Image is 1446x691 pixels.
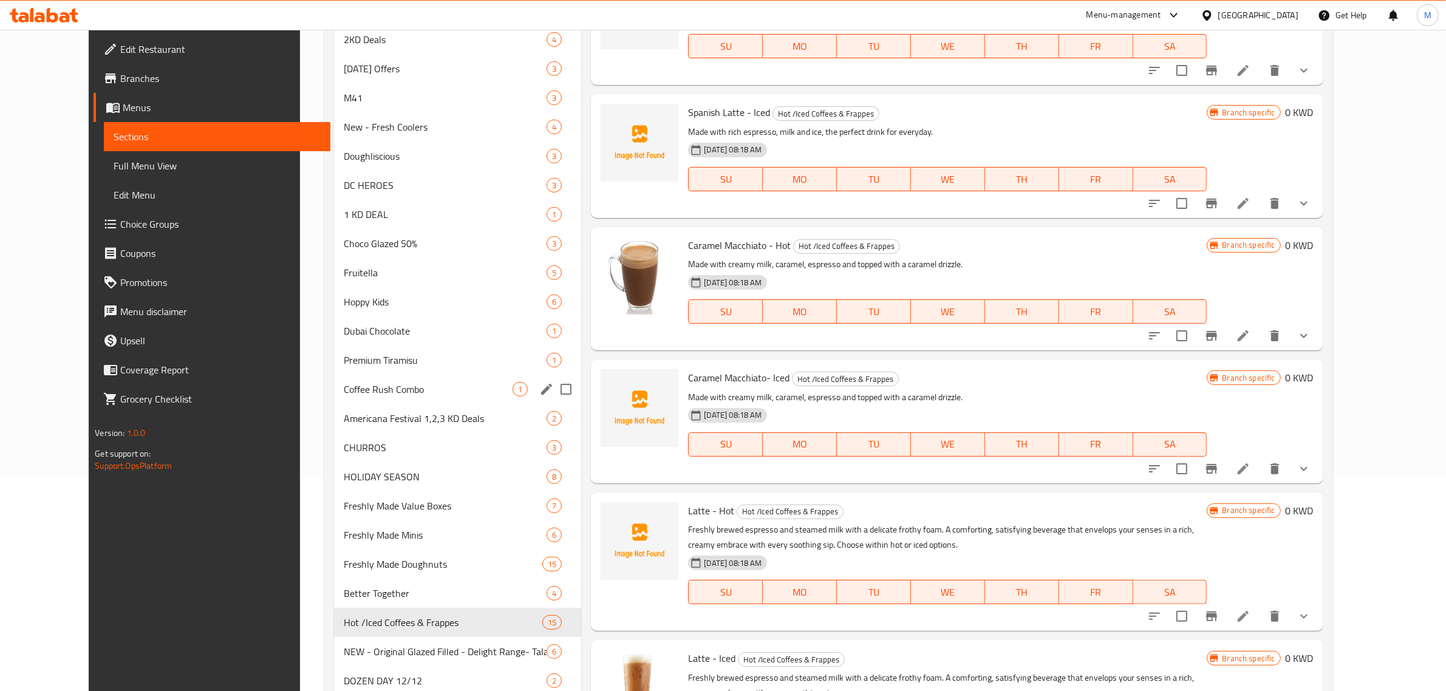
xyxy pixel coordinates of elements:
div: CHURROS [344,440,547,455]
button: TU [837,432,911,457]
div: CHURROS3 [334,433,581,462]
a: Support.OpsPlatform [95,458,172,474]
span: FR [1064,584,1128,601]
span: Upsell [120,333,321,348]
a: Edit menu item [1236,63,1250,78]
span: Menus [123,100,321,115]
h6: 0 KWD [1286,104,1314,121]
span: WE [916,171,980,188]
span: SU [694,171,758,188]
button: MO [763,580,837,604]
span: 8 [547,471,561,483]
button: TH [985,167,1059,191]
p: Freshly brewed espresso and steamed milk with a delicate frothy foam. A comforting, satisfying be... [688,522,1207,553]
div: Menu-management [1086,8,1161,22]
button: show more [1289,189,1318,218]
a: Edit menu item [1236,609,1250,624]
span: Freshly Made Minis [344,528,547,542]
img: Spanish Latte - Iced [601,104,678,182]
span: 5 [547,267,561,279]
a: Coverage Report [94,355,330,384]
div: Americana Festival 1,2,3 KD Deals [344,411,547,426]
span: M [1424,9,1431,22]
button: edit [537,380,556,398]
span: FR [1064,435,1128,453]
span: MO [768,38,832,55]
span: WE [916,435,980,453]
span: 7 [547,500,561,512]
div: Hot /Iced Coffees & Frappes15 [334,608,581,637]
a: Edit Menu [104,180,330,209]
span: Fruitella [344,265,547,280]
button: sort-choices [1140,602,1169,631]
a: Edit Restaurant [94,35,330,64]
span: Full Menu View [114,158,321,173]
img: Caramel Macchiato - Hot [601,237,678,315]
h6: 0 KWD [1286,369,1314,386]
span: 1 [547,355,561,366]
span: DOZEN DAY 12/12 [344,673,547,688]
a: Sections [104,122,330,151]
div: M41 [344,90,547,105]
span: TU [842,38,906,55]
span: SU [694,303,758,321]
span: Select to update [1169,191,1195,216]
span: 1.0.0 [127,425,146,441]
span: 1 [513,384,527,395]
p: Made with creamy milk, caramel, espresso and topped with a caramel drizzle. [688,257,1207,272]
span: WE [916,584,980,601]
button: WE [911,432,985,457]
span: Hoppy Kids [344,294,547,309]
div: Coffee Rush Combo1edit [334,375,581,404]
span: 4 [547,588,561,599]
span: Branch specific [1217,653,1280,664]
button: Branch-specific-item [1197,189,1226,218]
span: FR [1064,38,1128,55]
span: Caramel Macchiato- Iced [688,369,790,387]
div: [GEOGRAPHIC_DATA] [1218,9,1298,22]
button: MO [763,34,837,58]
div: Hot /Iced Coffees & Frappes [792,372,899,386]
div: New - Fresh Coolers [344,120,547,134]
a: Coupons [94,239,330,268]
span: Latte - Iced [688,649,735,667]
p: Made with creamy milk, caramel, espresso and topped with a caramel drizzle. [688,390,1207,405]
span: NEW - Original Glazed Filled - Delight Range- Talabat Exclusive [344,644,547,659]
span: SA [1138,171,1202,188]
button: sort-choices [1140,56,1169,85]
div: Freshly Made Value Boxes7 [334,491,581,520]
div: items [547,586,562,601]
p: Made with rich espresso, milk and ice, the perfect drink for everyday. [688,124,1207,140]
span: Choice Groups [120,217,321,231]
div: New - Fresh Coolers4 [334,112,581,141]
span: 3 [547,92,561,104]
a: Menu disclaimer [94,297,330,326]
span: 3 [547,238,561,250]
div: Dubai Chocolate1 [334,316,581,345]
button: SA [1133,580,1207,604]
span: Promotions [120,275,321,290]
span: Hot /Iced Coffees & Frappes [794,239,899,253]
button: show more [1289,321,1318,350]
span: [DATE] Offers [344,61,547,76]
span: Get support on: [95,446,151,461]
a: Full Menu View [104,151,330,180]
button: SU [688,432,763,457]
span: TU [842,171,906,188]
button: Branch-specific-item [1197,602,1226,631]
span: 1 KD DEAL [344,207,547,222]
div: items [547,499,562,513]
button: TU [837,580,911,604]
span: FR [1064,303,1128,321]
div: items [547,440,562,455]
span: Freshly Made Value Boxes [344,499,547,513]
button: TH [985,299,1059,324]
button: SA [1133,167,1207,191]
button: show more [1289,56,1318,85]
div: Americana Festival 1,2,3 KD Deals2 [334,404,581,433]
button: TH [985,34,1059,58]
